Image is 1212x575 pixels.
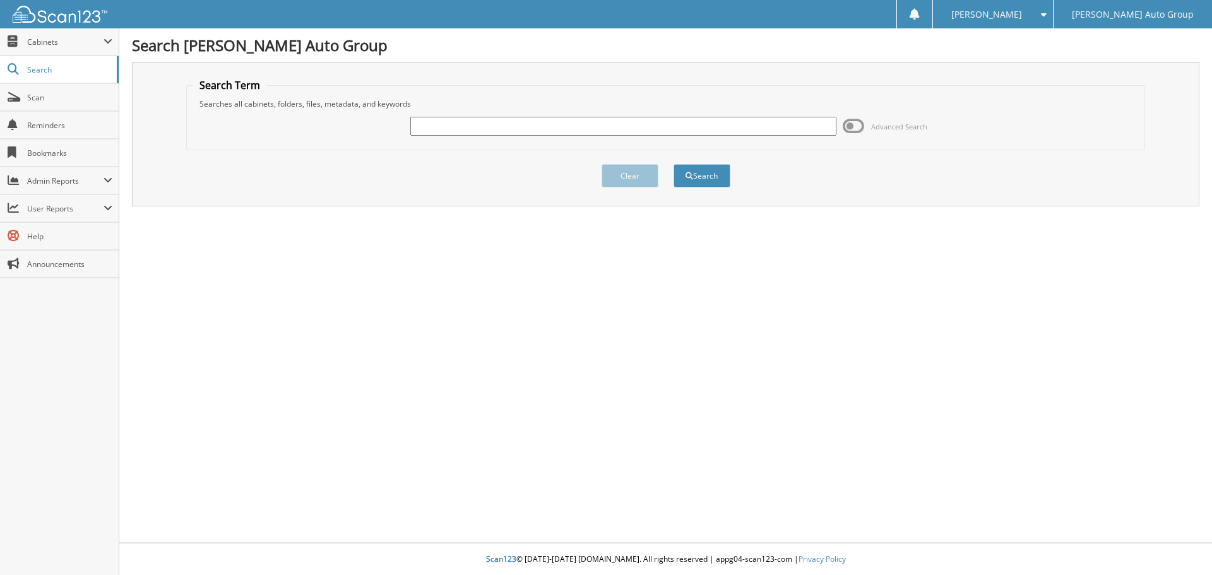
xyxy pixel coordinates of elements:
span: Scan [27,92,112,103]
span: [PERSON_NAME] [951,11,1022,18]
span: User Reports [27,203,104,214]
iframe: Chat Widget [1149,514,1212,575]
span: [PERSON_NAME] Auto Group [1072,11,1194,18]
span: Help [27,231,112,242]
span: Admin Reports [27,175,104,186]
span: Search [27,64,110,75]
button: Search [674,164,730,187]
span: Advanced Search [871,122,927,131]
div: © [DATE]-[DATE] [DOMAIN_NAME]. All rights reserved | appg04-scan123-com | [119,544,1212,575]
span: Announcements [27,259,112,270]
span: Cabinets [27,37,104,47]
span: Scan123 [486,554,516,564]
legend: Search Term [193,78,266,92]
span: Reminders [27,120,112,131]
a: Privacy Policy [799,554,846,564]
div: Searches all cabinets, folders, files, metadata, and keywords [193,98,1139,109]
span: Bookmarks [27,148,112,158]
button: Clear [602,164,658,187]
h1: Search [PERSON_NAME] Auto Group [132,35,1199,56]
img: scan123-logo-white.svg [13,6,107,23]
